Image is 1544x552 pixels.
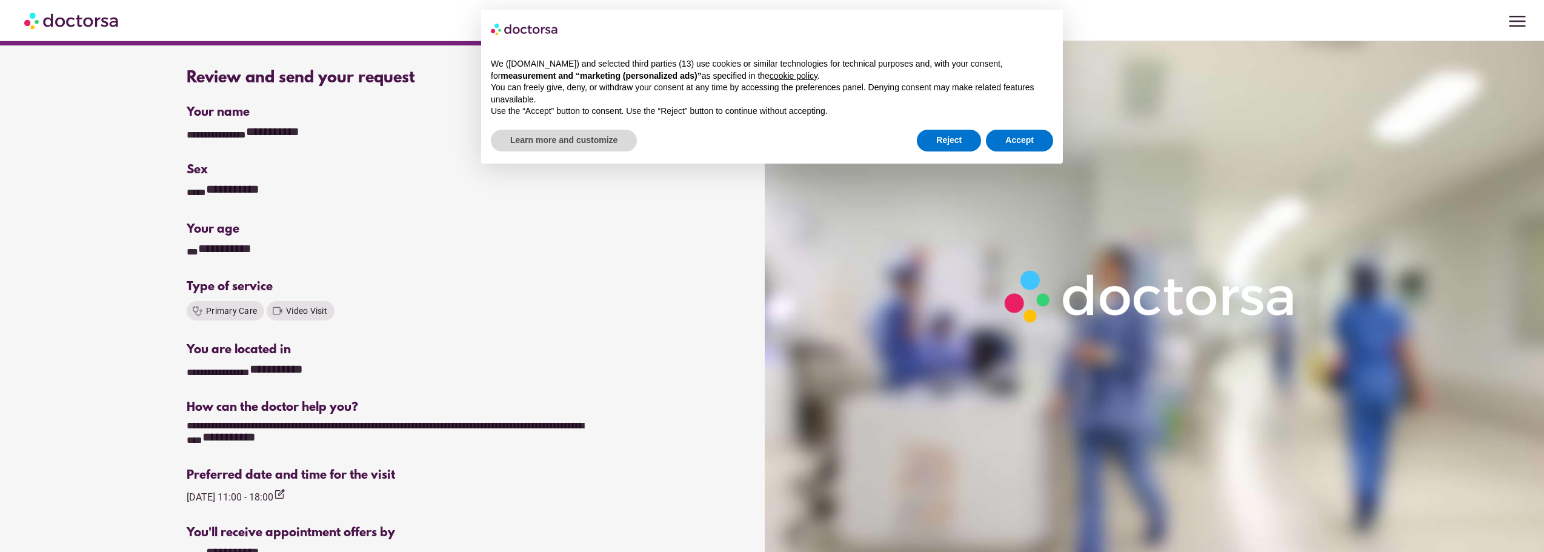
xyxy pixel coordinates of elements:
p: We ([DOMAIN_NAME]) and selected third parties (13) use cookies or similar technologies for techni... [491,58,1053,82]
span: Video Visit [286,306,327,316]
div: You'll receive appointment offers by [187,526,584,540]
p: You can freely give, deny, or withdraw your consent at any time by accessing the preferences pane... [491,82,1053,105]
img: Doctorsa.com [24,7,120,34]
div: Your name [187,105,584,119]
div: Review and send your request [187,69,584,87]
button: Learn more and customize [491,130,637,151]
i: stethoscope [191,305,204,317]
img: Logo-Doctorsa-trans-White-partial-flat.png [996,262,1305,331]
p: Use the “Accept” button to consent. Use the “Reject” button to continue without accepting. [491,105,1053,118]
div: Sex [187,163,584,177]
span: Primary Care [206,306,257,316]
i: videocam [271,305,284,317]
div: You are located in [187,343,584,357]
img: logo [491,19,559,39]
div: Your age [187,222,384,236]
div: [DATE] 11:00 - 18:00 [187,488,285,505]
div: Preferred date and time for the visit [187,468,584,482]
div: How can the doctor help you? [187,401,584,414]
button: Reject [917,130,981,151]
button: Accept [986,130,1053,151]
i: edit_square [273,488,285,500]
strong: measurement and “marketing (personalized ads)” [501,71,701,81]
span: menu [1506,10,1529,33]
div: Type of service [187,280,584,294]
a: cookie policy [770,71,817,81]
